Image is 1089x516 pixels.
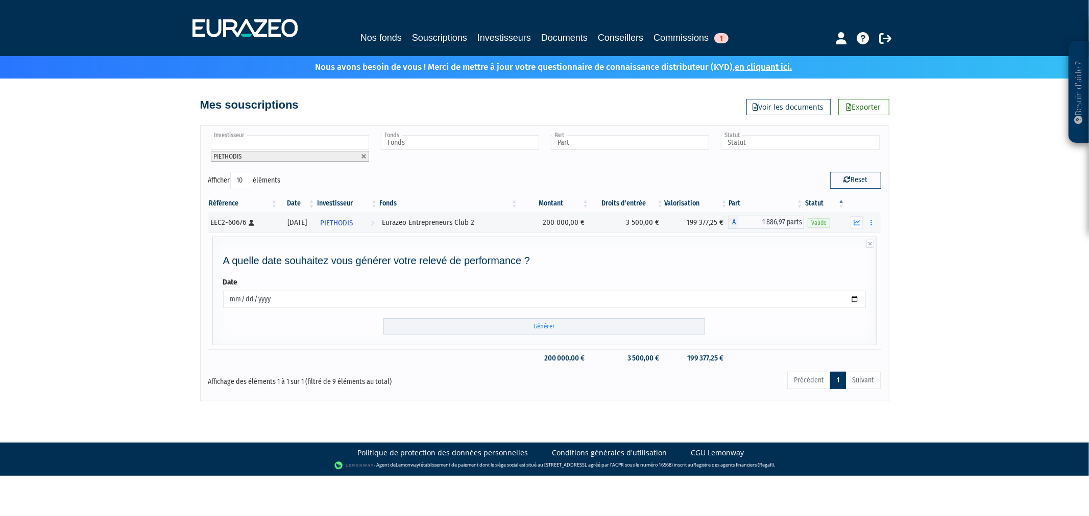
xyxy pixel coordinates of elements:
th: Fonds: activer pour trier la colonne par ordre croissant [378,195,519,212]
span: 1 886,97 parts [739,216,804,229]
div: Eurazeo Entrepreneurs Club 2 [382,217,515,228]
span: PIETHODIS [320,214,353,233]
a: en cliquant ici. [735,62,792,72]
th: Droits d'entrée: activer pour trier la colonne par ordre croissant [590,195,664,212]
i: Voir l'investisseur [371,214,374,233]
div: - Agent de (établissement de paiement dont le siège social est situé au [STREET_ADDRESS], agréé p... [10,460,1079,471]
th: Investisseur: activer pour trier la colonne par ordre croissant [316,195,379,212]
td: 199 377,25 € [665,212,729,233]
a: Voir les documents [746,99,831,115]
a: Politique de protection des données personnelles [358,448,528,458]
label: Date [223,277,238,288]
th: Montant: activer pour trier la colonne par ordre croissant [519,195,590,212]
img: logo-lemonway.png [334,460,374,471]
th: Date: activer pour trier la colonne par ordre croissant [278,195,316,212]
div: [DATE] [282,217,312,228]
div: A - Eurazeo Entrepreneurs Club 2 [729,216,804,229]
a: Investisseurs [477,31,531,45]
a: Documents [541,31,588,45]
a: CGU Lemonway [691,448,744,458]
i: [Français] Personne physique [249,220,255,226]
a: Registre des agents financiers (Regafi) [693,461,774,468]
a: Conseillers [598,31,643,45]
div: Affichage des éléments 1 à 1 sur 1 (filtré de 9 éléments au total) [208,371,480,387]
a: PIETHODIS [316,212,379,233]
a: Commissions1 [654,31,729,45]
div: EEC2-60676 [211,217,275,228]
span: A [729,216,739,229]
h4: Mes souscriptions [200,99,299,111]
a: Conditions générales d'utilisation [552,448,667,458]
th: Part: activer pour trier la colonne par ordre croissant [729,195,804,212]
input: Générer [383,318,705,335]
th: Référence : activer pour trier la colonne par ordre croissant [208,195,279,212]
h4: A quelle date souhaitez vous générer votre relevé de performance ? [223,255,866,266]
td: 199 377,25 € [665,349,729,367]
a: 1 [830,372,846,389]
p: Besoin d'aide ? [1073,46,1085,138]
a: Exporter [838,99,889,115]
p: Nous avons besoin de vous ! Merci de mettre à jour votre questionnaire de connaissance distribute... [286,59,792,73]
th: Statut : activer pour trier la colonne par ordre d&eacute;croissant [804,195,846,212]
button: Reset [830,172,881,188]
a: Lemonway [396,461,419,468]
td: 3 500,00 € [590,212,664,233]
span: PIETHODIS [214,152,242,160]
td: 3 500,00 € [590,349,664,367]
span: Valide [808,218,830,228]
span: 1 [714,33,729,43]
a: Souscriptions [412,31,467,46]
label: Afficher éléments [208,172,281,189]
th: Valorisation: activer pour trier la colonne par ordre croissant [665,195,729,212]
td: 200 000,00 € [519,212,590,233]
img: 1732889491-logotype_eurazeo_blanc_rvb.png [192,19,298,37]
a: Nos fonds [360,31,402,45]
td: 200 000,00 € [519,349,590,367]
select: Afficheréléments [230,172,253,189]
